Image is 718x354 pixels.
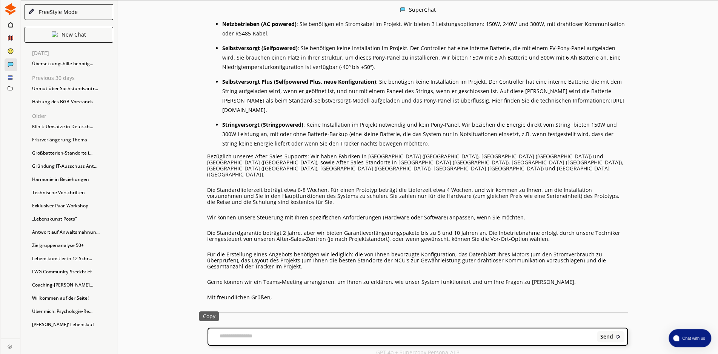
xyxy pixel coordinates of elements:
p: New Chat [61,32,86,38]
img: Close [8,344,12,349]
strong: Netzbetrieben (AC powered) [222,20,297,28]
p: Wir können unsere Steuerung mit Ihren spezifischen Anforderungen (Hardware oder Software) anpasse... [207,215,628,221]
div: Harmonie in Beziehungen [28,174,117,185]
div: Klinik-Umsätze in Deutsch... [28,121,117,132]
button: atlas-launcher [669,329,711,347]
p: Gerne können wir ein Teams-Meeting arrangieren, um Ihnen zu erklären, wie unser System funktionie... [207,279,628,285]
div: Großbatterien-Standorte i... [28,147,117,159]
div: Willkommen auf der Seite! [28,293,117,304]
strong: Selbstversorgt Plus (Selfpowered Plus, neue Konfiguration) [222,78,376,85]
div: Antwort auf Anwaltsmahnun... [28,227,117,238]
li: : Sie benötigen keine Installation im Projekt. Der Controller hat eine interne Batterie, die mit ... [222,77,628,115]
p: Mit freundlichen Grüßen, [207,294,628,300]
p: Für die Erstellung eines Angebots benötigen wir lediglich: die von Ihnen bevorzugte Konfiguration... [207,251,628,270]
p: [DATE] [32,50,117,56]
p: Die Standardgarantie beträgt 2 Jahre, aber wir bieten Garantieverlängerungspakete bis zu 5 und 10... [207,230,628,242]
div: Haftung des BGB-Vorstands [28,96,117,107]
p: Bezüglich unseres After-Sales-Supports: Wir haben Fabriken in [GEOGRAPHIC_DATA] ([GEOGRAPHIC_DATA... [207,153,628,178]
div: Über mich: Psychologie-Re... [28,306,117,317]
img: Close [616,334,621,339]
li: : Sie benötigen keine Installation im Projekt. Der Controller hat eine interne Batterie, die mit ... [222,43,628,72]
div: Copy [199,311,219,321]
a: Close [1,339,20,352]
div: Lebenskünstler in 12 Schr... [28,253,117,264]
p: Older [32,113,117,119]
strong: Stringversorgt (Stringpowered) [222,121,303,128]
div: Unmut über Sachstandsantr... [28,83,117,94]
p: Previous 30 days [32,75,117,81]
div: [PERSON_NAME]' Lebenslauf [28,319,117,330]
li: : Keine Installation im Projekt notwendig und kein Pony-Panel. Wir beziehen die Energie direkt vo... [222,120,628,148]
img: Close [28,8,35,15]
div: Übersetzungshilfe benötig... [28,58,117,69]
span: Chat with us [679,335,707,341]
img: Close [4,3,17,15]
div: SuperChat [409,7,436,13]
div: FreeStyle Mode [36,9,78,15]
img: Close [400,7,405,12]
div: Technische Vorschriften [28,187,117,198]
div: Exklusiver Paar-Workshop [28,200,117,211]
div: Fristverlängerung Thema [28,134,117,146]
p: Die Standardlieferzeit beträgt etwa 6-8 Wochen. Für einen Prototyp beträgt die Lieferzeit etwa 4 ... [207,187,628,205]
div: „Lebenskunst Posts“ [28,213,117,225]
div: Gründung IT-Ausschuss Ant... [28,161,117,172]
div: LWG Community-Steckbrief [28,266,117,277]
div: Coaching-[PERSON_NAME]... [28,279,117,291]
div: Zielgruppenanalyse 50+ [28,240,117,251]
img: Close [52,31,58,37]
b: Send [600,334,613,340]
strong: Selbstversorgt (Selfpowered) [222,44,298,52]
li: : Sie benötigen ein Stromkabel im Projekt. Wir bieten 3 Leistungsoptionen: 150W, 240W und 300W, m... [222,19,628,38]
